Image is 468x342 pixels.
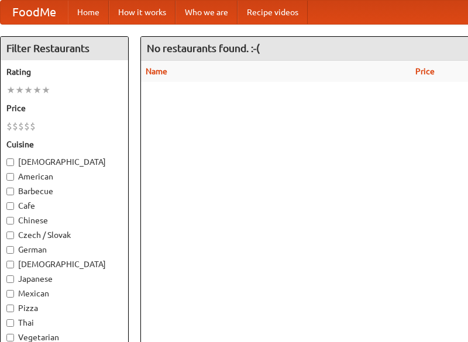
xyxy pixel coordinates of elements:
label: Cafe [6,200,122,212]
input: [DEMOGRAPHIC_DATA] [6,261,14,268]
a: Name [146,67,167,76]
label: Mexican [6,288,122,299]
h5: Rating [6,66,122,78]
a: How it works [109,1,175,24]
label: American [6,171,122,182]
input: Czech / Slovak [6,232,14,239]
a: FoodMe [1,1,68,24]
label: Pizza [6,302,122,314]
a: Home [68,1,109,24]
input: Vegetarian [6,334,14,341]
input: German [6,246,14,254]
li: ★ [33,84,42,96]
input: Cafe [6,202,14,210]
label: [DEMOGRAPHIC_DATA] [6,258,122,270]
label: Thai [6,317,122,329]
li: $ [30,120,36,133]
input: Barbecue [6,188,14,195]
input: Pizza [6,305,14,312]
input: American [6,173,14,181]
input: Mexican [6,290,14,298]
li: $ [12,120,18,133]
h5: Cuisine [6,139,122,150]
a: Price [415,67,435,76]
input: Chinese [6,217,14,224]
input: Japanese [6,275,14,283]
input: Thai [6,319,14,327]
li: ★ [6,84,15,96]
label: [DEMOGRAPHIC_DATA] [6,156,122,168]
li: ★ [15,84,24,96]
li: ★ [24,84,33,96]
label: Czech / Slovak [6,229,122,241]
label: Japanese [6,273,122,285]
a: Who we are [175,1,238,24]
label: German [6,244,122,255]
ng-pluralize: No restaurants found. :-( [147,43,260,54]
label: Chinese [6,215,122,226]
a: Recipe videos [238,1,308,24]
li: $ [18,120,24,133]
label: Barbecue [6,185,122,197]
h5: Price [6,102,122,114]
h4: Filter Restaurants [1,37,128,60]
li: $ [24,120,30,133]
li: ★ [42,84,50,96]
li: $ [6,120,12,133]
input: [DEMOGRAPHIC_DATA] [6,158,14,166]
